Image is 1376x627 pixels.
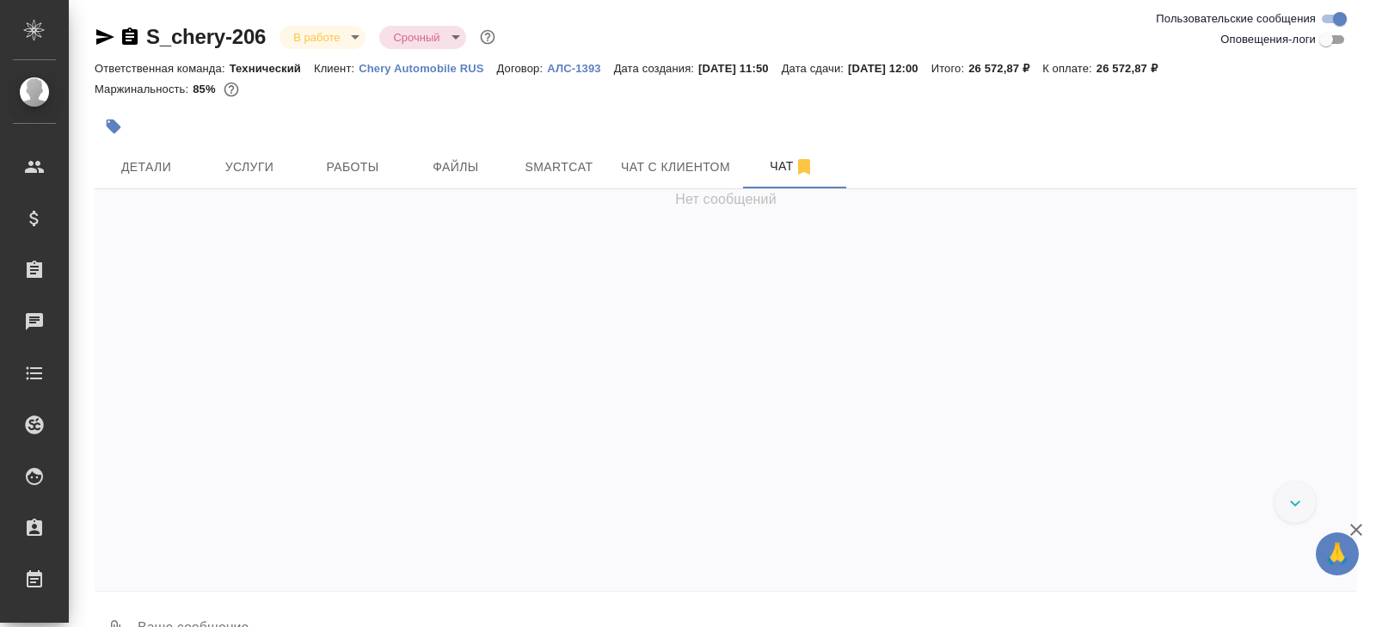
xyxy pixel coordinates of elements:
[547,60,613,75] a: АЛС-1393
[388,30,445,45] button: Срочный
[476,26,499,48] button: Доп статусы указывают на важность/срочность заказа
[230,62,314,75] p: Технический
[95,27,115,47] button: Скопировать ссылку для ЯМессенджера
[311,157,394,178] span: Работы
[614,62,698,75] p: Дата создания:
[782,62,848,75] p: Дата сдачи:
[698,62,782,75] p: [DATE] 11:50
[547,62,613,75] p: АЛС-1393
[105,157,187,178] span: Детали
[1220,31,1316,48] span: Оповещения-логи
[208,157,291,178] span: Услуги
[1156,10,1316,28] span: Пользовательские сообщения
[968,62,1042,75] p: 26 572,87 ₽
[379,26,465,49] div: В работе
[1316,532,1359,575] button: 🙏
[288,30,345,45] button: В работе
[1042,62,1096,75] p: К оплате:
[497,62,548,75] p: Договор:
[931,62,968,75] p: Итого:
[95,62,230,75] p: Ответственная команда:
[314,62,359,75] p: Клиент:
[359,62,496,75] p: Chery Automobile RUS
[220,78,243,101] button: 3238.53 RUB;
[1096,62,1170,75] p: 26 572,87 ₽
[193,83,219,95] p: 85%
[518,157,600,178] span: Smartcat
[146,25,266,48] a: S_chery-206
[848,62,931,75] p: [DATE] 12:00
[95,83,193,95] p: Маржинальность:
[621,157,730,178] span: Чат с клиентом
[415,157,497,178] span: Файлы
[279,26,365,49] div: В работе
[359,60,496,75] a: Chery Automobile RUS
[675,189,777,210] span: Нет сообщений
[751,156,833,177] span: Чат
[1323,536,1352,572] span: 🙏
[95,108,132,145] button: Добавить тэг
[120,27,140,47] button: Скопировать ссылку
